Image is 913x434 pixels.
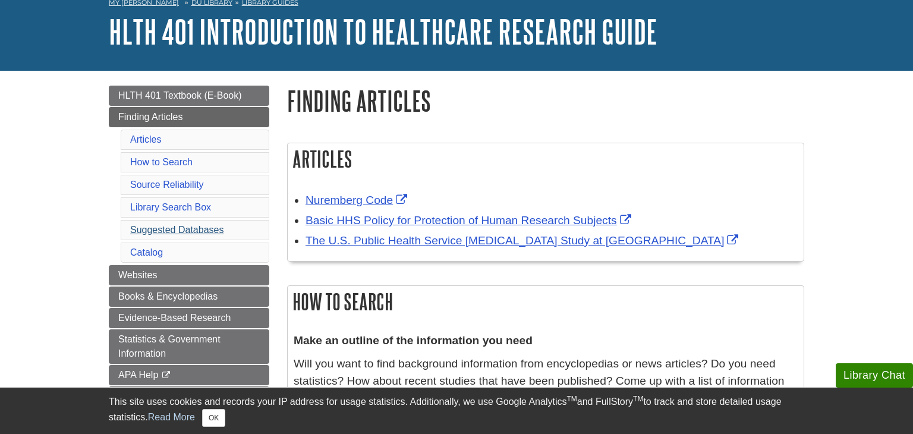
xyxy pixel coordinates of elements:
[130,134,161,144] a: Articles
[566,395,577,403] sup: TM
[109,395,804,427] div: This site uses cookies and records your IP address for usage statistics. Additionally, we use Goo...
[306,214,634,227] a: Link opens in new window
[118,90,242,100] span: HLTH 401 Textbook (E-Book)
[118,291,218,301] span: Books & Encyclopedias
[109,265,269,285] a: Websites
[202,409,225,427] button: Close
[306,194,410,206] a: Link opens in new window
[633,395,643,403] sup: TM
[118,112,183,122] span: Finding Articles
[130,180,204,190] a: Source Reliability
[294,356,798,407] p: Will you want to find background information from encyclopedias or news articles? Do you need sta...
[294,334,533,347] strong: Make an outline of the information you need
[109,308,269,328] a: Evidence-Based Research
[306,234,741,247] a: Link opens in new window
[109,365,269,385] a: APA Help
[118,270,158,280] span: Websites
[130,157,193,167] a: How to Search
[118,334,221,358] span: Statistics & Government Information
[130,247,163,257] a: Catalog
[109,13,657,50] a: HLTH 401 Introduction to Healthcare Research Guide
[130,202,211,212] a: Library Search Box
[288,286,804,317] h2: How to Search
[109,86,269,421] div: Guide Page Menu
[109,107,269,127] a: Finding Articles
[109,86,269,106] a: HLTH 401 Textbook (E-Book)
[109,287,269,307] a: Books & Encyclopedias
[148,412,195,422] a: Read More
[130,225,223,235] a: Suggested Databases
[118,370,158,380] span: APA Help
[118,313,231,323] span: Evidence-Based Research
[109,329,269,364] a: Statistics & Government Information
[287,86,804,116] h1: Finding Articles
[161,372,171,379] i: This link opens in a new window
[109,386,269,421] a: Get Help From [PERSON_NAME]
[288,143,804,175] h2: Articles
[836,363,913,388] button: Library Chat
